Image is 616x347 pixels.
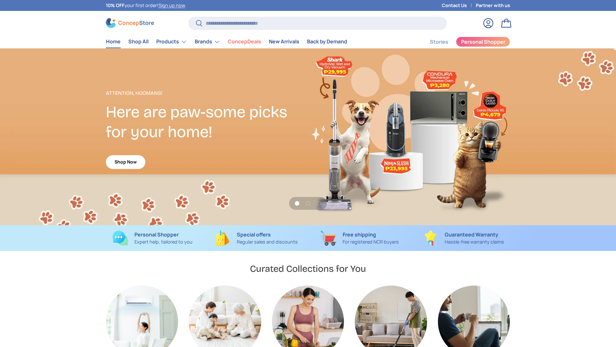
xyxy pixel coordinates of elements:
a: Shop Now [106,155,145,169]
a: Brands [195,35,220,48]
h2: Curated Collections for You [250,263,366,275]
a: Contact Us [442,2,476,9]
nav: Primary [106,35,347,48]
p: Regular sales and discounts [237,238,298,245]
a: Sign up now [158,2,185,8]
a: Partner with us [476,2,510,9]
a: New Arrivals [269,35,299,48]
nav: Secondary [415,35,510,48]
h2: Here are paw-some picks for your home! [106,102,308,142]
img: ConcepStore [106,18,154,28]
strong: Special offers [237,231,271,238]
a: Stories [430,36,448,48]
strong: Personal Shopper [134,231,179,238]
a: Home [106,35,121,48]
p: For registered NCR buyers [343,238,399,245]
a: Personal Shopper Expert help, tailored to you [106,230,199,246]
strong: Free shipping [343,231,376,238]
p: Hassle-free warranty claims [445,238,504,245]
a: Products [156,35,187,48]
a: Back by Demand [307,35,347,48]
span: Personal Shopper [461,39,505,44]
summary: Products [152,35,191,48]
a: Free shipping For registered NCR buyers [313,230,406,246]
summary: Brands [191,35,224,48]
a: Shop All [128,35,149,48]
a: Personal Shopper [456,37,510,47]
a: Special offers Regular sales and discounts [210,230,303,246]
strong: Guaranteed Warranty [445,231,498,238]
a: Guaranteed Warranty Hassle-free warranty claims [417,230,510,246]
p: Attention, Hoomans! [106,89,308,97]
a: ConcepDeals [228,35,261,48]
p: Expert help, tailored to you [134,238,193,245]
p: your first order! . [106,2,186,9]
strong: 10% OFF [106,2,124,8]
